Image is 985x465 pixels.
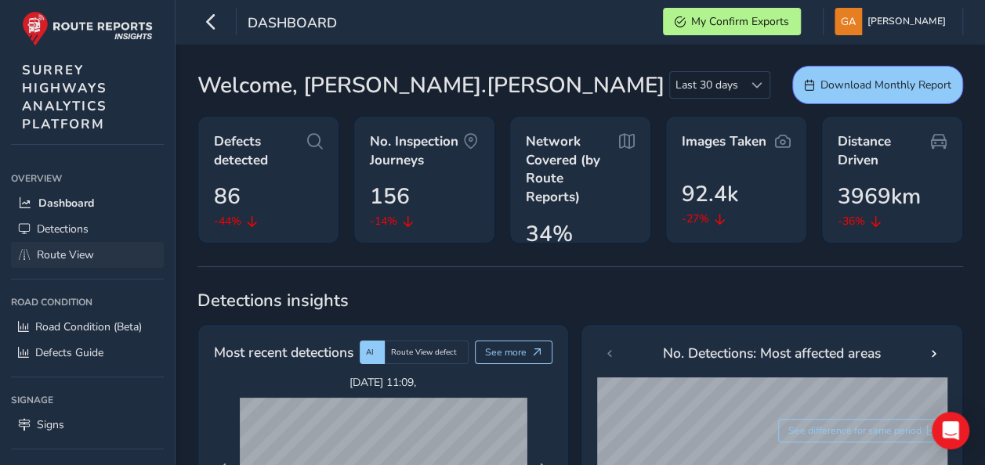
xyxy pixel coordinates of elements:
a: Signs [11,412,164,438]
img: rr logo [22,11,153,46]
span: No. Inspection Journeys [370,132,463,169]
button: Download Monthly Report [792,66,963,104]
span: Distance Driven [838,132,931,169]
button: See more [475,341,552,364]
span: Route View defect [391,347,457,358]
div: Open Intercom Messenger [932,412,969,449]
button: My Confirm Exports [663,8,801,35]
span: -44% [214,213,241,229]
button: See difference for same period [778,419,947,442]
span: Dashboard [38,196,94,211]
span: Detections insights [197,289,963,312]
div: AI [360,341,385,364]
span: Welcome, [PERSON_NAME].[PERSON_NAME] [197,69,665,102]
span: 92.4k [682,178,738,211]
div: Route View defect [385,341,469,364]
span: Defects Guide [35,345,103,360]
span: Download Monthly Report [820,77,951,92]
a: Road Condition (Beta) [11,314,164,340]
span: -14% [370,213,397,229]
span: 86 [214,180,241,213]
span: My Confirm Exports [691,14,789,29]
div: Overview [11,167,164,190]
span: 34% [526,218,573,251]
span: See more [485,346,527,359]
span: Route View [37,247,94,262]
span: See difference for same period [788,424,922,437]
span: Most recent detections [214,342,353,362]
span: 156 [370,180,410,213]
span: [PERSON_NAME] [867,8,946,35]
div: Signage [11,388,164,412]
span: Road Condition (Beta) [35,319,142,334]
div: Road Condition [11,290,164,314]
button: [PERSON_NAME] [835,8,951,35]
a: Detections [11,216,164,242]
span: SURREY HIGHWAYS ANALYTICS PLATFORM [22,61,107,133]
a: Dashboard [11,190,164,216]
span: Detections [37,222,89,236]
span: [DATE] 11:09 , [240,375,527,390]
img: diamond-layout [835,8,862,35]
span: Signs [37,417,64,432]
span: Network Covered (by Route Reports) [526,132,619,207]
span: Dashboard [248,13,337,35]
a: Defects Guide [11,340,164,366]
span: Last 30 days [670,72,744,98]
span: 3969km [838,180,921,213]
span: -36% [838,213,865,229]
a: Route View [11,242,164,268]
span: No. Detections: Most affected areas [663,343,881,363]
span: AI [366,347,374,358]
span: -27% [682,211,709,227]
span: Defects detected [214,132,307,169]
span: Images Taken [682,132,766,151]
